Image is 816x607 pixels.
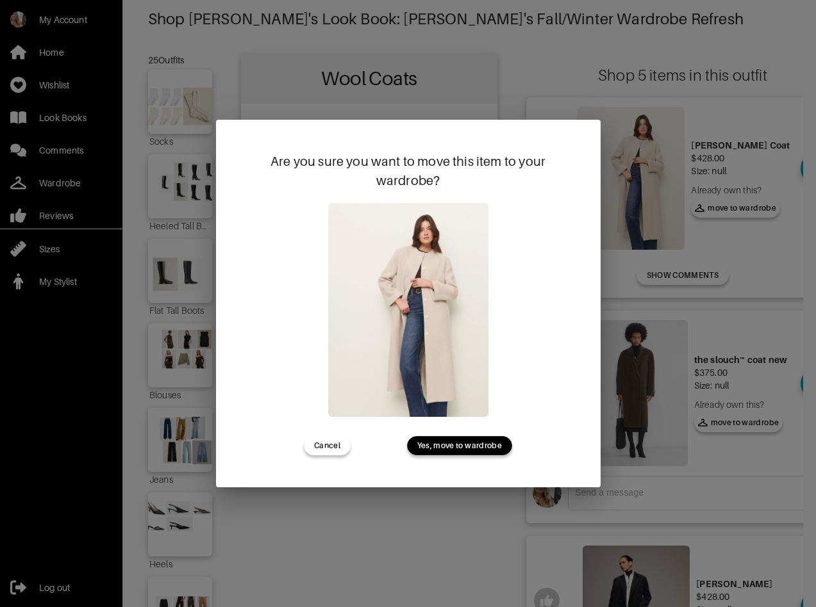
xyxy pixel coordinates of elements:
[407,436,512,455] button: Yes, move to wardrobe
[314,440,340,451] span: Cancel
[248,152,569,190] div: Are you sure you want to move this item to your wardrobe?
[304,436,351,455] button: Cancel
[328,203,488,416] img: Asher Coat
[417,440,502,451] span: Yes, move to wardrobe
